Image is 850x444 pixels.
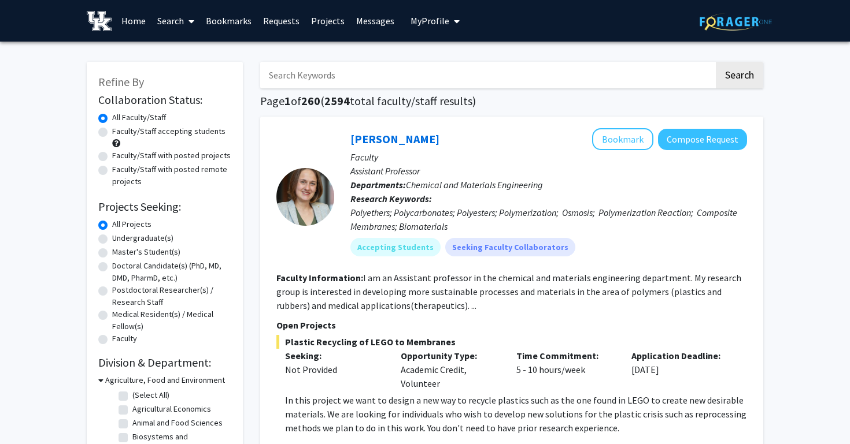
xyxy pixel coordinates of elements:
label: Faculty [112,333,137,345]
img: University of Kentucky Logo [87,11,112,31]
button: Compose Request to Malgorzata Chwatko [658,129,747,150]
a: Home [116,1,151,41]
p: Faculty [350,150,747,164]
p: Time Commitment: [516,349,615,363]
p: In this project we want to design a new way to recycle plastics such as the one found in LEGO to ... [285,393,747,435]
label: Medical Resident(s) / Medical Fellow(s) [112,308,231,333]
div: Polyethers; Polycarbonates; Polyesters; Polymerization; Osmosis; Polymerization Reaction; Composi... [350,206,747,233]
span: 2594 [324,94,350,108]
div: Academic Credit, Volunteer [392,349,508,390]
span: Chemical and Materials Engineering [406,179,543,191]
b: Departments: [350,179,406,191]
p: Open Projects [276,318,747,332]
span: Plastic Recycling of LEGO to Membranes [276,335,747,349]
label: Faculty/Staff accepting students [112,125,226,137]
mat-chip: Seeking Faculty Collaborators [445,238,575,256]
label: Postdoctoral Researcher(s) / Research Staff [112,284,231,308]
h1: Page of ( total faculty/staff results) [260,94,763,108]
label: Agricultural Economics [132,403,211,415]
p: Assistant Professor [350,164,747,178]
button: Add Malgorzata Chwatko to Bookmarks [592,128,653,150]
iframe: Chat [9,392,49,435]
label: Faculty/Staff with posted projects [112,150,231,162]
h2: Division & Department: [98,356,231,370]
a: Requests [257,1,305,41]
h3: Agriculture, Food and Environment [105,374,225,386]
button: Search [716,62,763,88]
label: (Select All) [132,389,169,401]
a: Search [151,1,200,41]
div: 5 - 10 hours/week [508,349,623,390]
label: Master's Student(s) [112,246,180,258]
label: Animal and Food Sciences [132,417,223,429]
span: 260 [301,94,320,108]
a: Projects [305,1,350,41]
div: [DATE] [623,349,738,390]
p: Seeking: [285,349,383,363]
b: Faculty Information: [276,272,363,283]
label: All Projects [112,218,151,230]
fg-read-more: I am an Assistant professor in the chemical and materials engineering department. My research gro... [276,272,741,311]
span: My Profile [411,15,449,27]
a: [PERSON_NAME] [350,132,439,146]
span: 1 [284,94,291,108]
a: Messages [350,1,400,41]
mat-chip: Accepting Students [350,238,441,256]
label: Faculty/Staff with posted remote projects [112,163,231,188]
label: All Faculty/Staff [112,111,166,124]
h2: Projects Seeking: [98,200,231,214]
label: Undergraduate(s) [112,232,173,244]
h2: Collaboration Status: [98,93,231,107]
b: Research Keywords: [350,193,432,204]
label: Doctoral Candidate(s) (PhD, MD, DMD, PharmD, etc.) [112,260,231,284]
img: ForagerOne Logo [700,13,772,31]
p: Opportunity Type: [401,349,499,363]
span: Refine By [98,74,144,89]
p: Application Deadline: [631,349,730,363]
div: Not Provided [285,363,383,376]
a: Bookmarks [200,1,257,41]
input: Search Keywords [260,62,714,88]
